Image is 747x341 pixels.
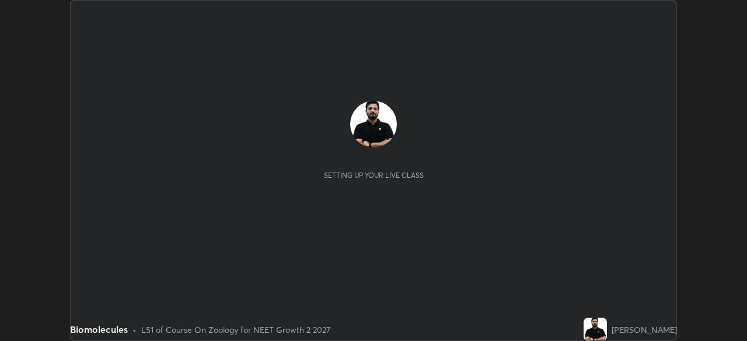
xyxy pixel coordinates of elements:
[141,324,330,336] div: L51 of Course On Zoology for NEET Growth 2 2027
[70,322,128,336] div: Biomolecules
[584,318,607,341] img: 54f690991e824e6993d50b0d6a1f1dc5.jpg
[132,324,137,336] div: •
[612,324,677,336] div: [PERSON_NAME]
[350,101,397,147] img: 54f690991e824e6993d50b0d6a1f1dc5.jpg
[324,171,424,180] div: Setting up your live class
